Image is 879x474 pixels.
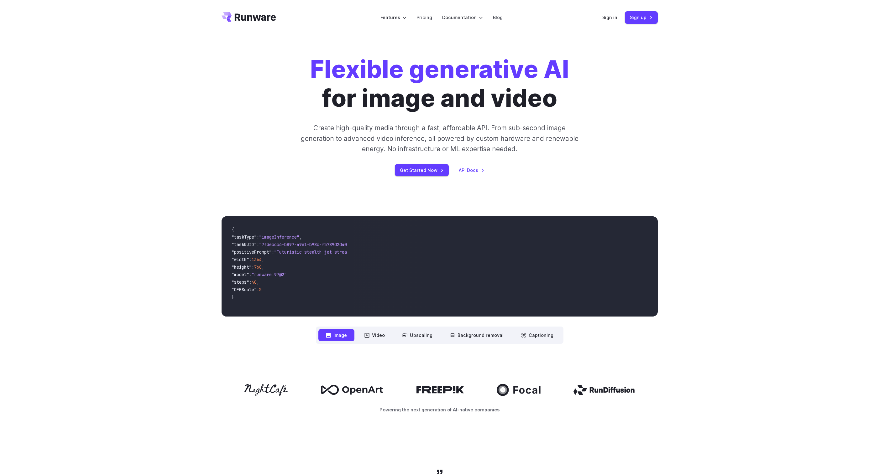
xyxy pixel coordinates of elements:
a: Sign in [602,14,617,21]
span: 768 [254,264,262,270]
span: "width" [232,257,249,262]
p: Powering the next generation of AI-native companies [222,406,658,413]
span: "Futuristic stealth jet streaking through a neon-lit cityscape with glowing purple exhaust" [274,249,502,255]
a: Pricing [416,14,432,21]
a: Blog [493,14,503,21]
button: Background removal [442,329,511,341]
label: Features [380,14,406,21]
span: : [257,242,259,247]
span: "steps" [232,279,249,285]
button: Image [318,329,354,341]
strong: Flexible generative AI [310,55,569,84]
span: , [262,257,264,262]
span: : [257,234,259,240]
span: "runware:97@2" [252,272,287,277]
span: , [257,279,259,285]
span: : [249,257,252,262]
span: "7f3ebcb6-b897-49e1-b98c-f5789d2d40d7" [259,242,354,247]
span: "CFGScale" [232,287,257,292]
span: 1344 [252,257,262,262]
span: "model" [232,272,249,277]
span: 5 [259,287,262,292]
span: , [287,272,289,277]
span: : [257,287,259,292]
p: Create high-quality media through a fast, affordable API. From sub-second image generation to adv... [300,123,579,154]
button: Captioning [514,329,561,341]
span: : [249,272,252,277]
span: } [232,294,234,300]
span: "height" [232,264,252,270]
span: : [252,264,254,270]
a: API Docs [459,167,484,174]
span: , [262,264,264,270]
span: "taskUUID" [232,242,257,247]
a: Go to / [222,12,276,22]
span: "imageInference" [259,234,299,240]
span: "taskType" [232,234,257,240]
span: { [232,227,234,232]
span: 40 [252,279,257,285]
h1: for image and video [310,55,569,113]
label: Documentation [442,14,483,21]
a: Sign up [625,11,658,23]
span: : [272,249,274,255]
button: Upscaling [395,329,440,341]
button: Video [357,329,392,341]
span: , [299,234,302,240]
span: : [249,279,252,285]
a: Get Started Now [395,164,449,176]
span: "positivePrompt" [232,249,272,255]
